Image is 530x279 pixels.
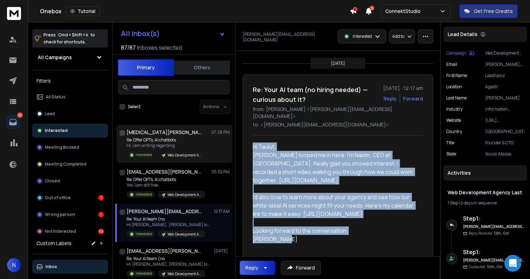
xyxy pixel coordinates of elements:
p: information technology & services [485,106,524,112]
p: Inbox [46,264,57,270]
p: Campaign [446,50,467,56]
p: Agadir [485,84,524,90]
p: Lead Details [448,31,477,38]
p: First Name [446,73,467,78]
button: Reply [240,261,275,275]
button: Wrong person1 [32,208,108,222]
p: Web Development Agency Last [485,50,524,56]
button: Reply [383,95,397,102]
p: Hi, I am writing regarding [127,143,205,148]
p: [DATE] : 12:17 am [383,85,423,92]
button: Primary [118,59,174,76]
p: [PERSON_NAME] [485,95,524,101]
h1: Re: Your AI team (no hiring needed) — curious about it? [253,85,379,104]
p: [DATE] [331,61,345,66]
div: Reply [245,264,258,271]
button: N [7,258,21,272]
button: Out of office7 [32,191,108,205]
p: Web Development Agency Last [168,232,201,237]
p: Founder & CTO [485,140,524,146]
p: Out of office [45,195,71,201]
button: Campaign [446,50,474,56]
button: Not Interested85 [32,224,108,238]
h1: All Inbox(s) [121,30,160,37]
p: Interested [136,192,152,197]
p: Web Development Agency Last [168,271,201,277]
p: Laadraoui [485,73,524,78]
p: Re: Offer GPTs, AI chatbots [127,177,205,182]
button: Lead [32,107,108,121]
p: [PERSON_NAME][EMAIL_ADDRESS][DOMAIN_NAME] [243,32,333,43]
p: Contacted [469,264,503,270]
p: Meeting Completed [45,161,87,167]
p: Web Development Agency Last [168,153,201,158]
p: 93 [17,112,23,118]
p: Re: Your AI team (no [127,256,211,261]
p: Lead [45,111,55,117]
p: to: <[PERSON_NAME][EMAIL_ADDRESS][DOMAIN_NAME]> [253,121,423,128]
p: from: [PERSON_NAME] <[PERSON_NAME][EMAIL_ADDRESS][DOMAIN_NAME]> [253,106,423,120]
p: 12:17 AM [214,209,230,214]
div: Activities [443,165,527,181]
p: Last Name [446,95,467,101]
h1: [MEDICAL_DATA][PERSON_NAME] [127,129,204,136]
h6: [PERSON_NAME][EMAIL_ADDRESS][DOMAIN_NAME] [463,224,524,229]
p: Country [446,129,462,134]
p: All Status [46,94,66,100]
p: State [446,151,456,157]
p: Souss-Massa [485,151,524,157]
h3: Inboxes selected [137,43,182,52]
p: Hi [PERSON_NAME], [PERSON_NAME] looped me in [127,222,211,228]
a: 93 [6,115,20,129]
p: Get Free Credits [474,8,513,15]
button: Meeting Booked [32,140,108,154]
p: Interested [136,152,152,158]
p: [URL][DOMAIN_NAME] [485,118,524,123]
p: ConnektStudio [385,8,423,15]
p: [DATE] [214,248,230,254]
p: website [446,118,461,123]
p: Reply Received [469,231,509,236]
p: Meeting Booked [45,145,79,150]
h1: [EMAIL_ADDRESS][PERSON_NAME][DOMAIN_NAME] [127,168,204,175]
p: location [446,84,462,90]
p: Interested [45,128,68,133]
p: Interested [353,34,372,39]
h1: [PERSON_NAME][EMAIL_ADDRESS][DOMAIN_NAME] [127,208,204,215]
div: Hi Taulut, [PERSON_NAME] looped me in here. I’m Nasim, CEO at [GEOGRAPHIC_DATA]. Really glad you ... [253,142,417,243]
p: Web Development Agency Last [168,192,201,197]
p: title [446,140,454,146]
span: 10th, Oct [487,264,503,269]
button: Others [174,60,230,75]
p: Re: Your AI team (no [127,216,211,222]
p: [GEOGRAPHIC_DATA] [485,129,524,134]
div: | [448,200,523,206]
h1: Web Development Agency Last [448,189,523,196]
h1: All Campaigns [38,54,72,61]
h3: Custom Labels [36,240,72,247]
button: All Status [32,90,108,104]
h6: [PERSON_NAME][EMAIL_ADDRESS][DOMAIN_NAME] [463,258,524,263]
p: Not Interested [45,229,76,234]
div: 7 [98,195,104,201]
p: Interested [136,271,152,276]
h1: [EMAIL_ADDRESS][PERSON_NAME] [127,247,204,254]
button: Tutorial [66,6,100,16]
p: Add to [392,34,404,39]
button: Inbox [32,260,108,274]
span: 12 [369,6,374,11]
p: industry [446,106,463,112]
div: Onebox [40,6,350,16]
button: Meeting Completed [32,157,108,171]
button: Get Free Credits [459,4,518,18]
button: Interested [32,124,108,138]
p: Press to check for shortcuts. [43,32,95,46]
p: Wrong person [45,212,75,217]
p: Hi [PERSON_NAME], [PERSON_NAME] looped me in here. [127,261,211,267]
span: Cmd + Shift + k [57,31,89,39]
p: Yes. I am still free [127,182,205,188]
span: 87 / 87 [121,43,136,52]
